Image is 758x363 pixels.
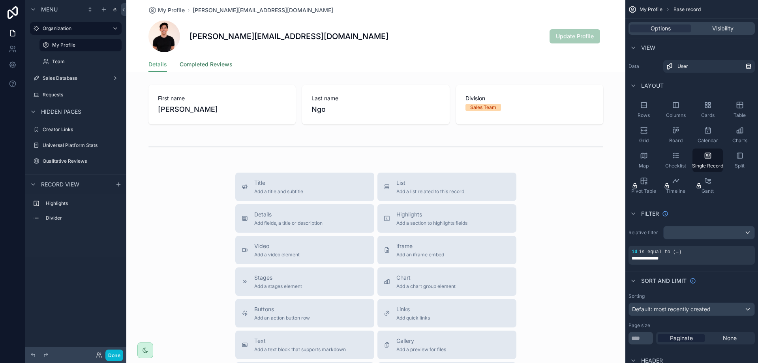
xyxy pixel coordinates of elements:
label: Requests [43,92,120,98]
label: Data [629,63,660,70]
span: Paginate [670,334,693,342]
span: Cards [701,112,715,118]
span: Base record [674,6,701,13]
span: My Profile [158,6,185,14]
a: My Profile [148,6,185,14]
span: Single Record [692,163,723,169]
button: Cards [692,98,723,122]
span: Layout [641,82,664,90]
span: Grid [639,137,649,144]
a: My Profile [39,39,122,51]
span: Timeline [666,188,685,194]
button: Calendar [692,123,723,147]
span: Gantt [702,188,714,194]
button: Default: most recently created [629,303,755,316]
a: User [663,60,755,73]
h1: [PERSON_NAME][EMAIL_ADDRESS][DOMAIN_NAME] [189,31,388,42]
span: My Profile [640,6,662,13]
span: Columns [666,112,686,118]
span: Hidden pages [41,108,81,116]
span: is equal to (=) [639,249,681,255]
button: Columns [660,98,691,122]
a: Organization [30,22,122,35]
span: Visibility [712,24,734,32]
a: Creator Links [30,123,122,136]
button: Done [105,350,123,361]
button: Board [660,123,691,147]
a: [PERSON_NAME][EMAIL_ADDRESS][DOMAIN_NAME] [193,6,333,14]
label: Sales Database [43,75,109,81]
span: Checklist [665,163,686,169]
span: Board [669,137,683,144]
span: Charts [732,137,747,144]
label: Team [52,58,120,65]
a: Team [39,55,122,68]
span: Map [639,163,649,169]
a: Completed Reviews [180,57,233,73]
span: User [677,63,688,70]
span: Menu [41,6,58,13]
a: Details [148,57,167,72]
button: Pivot Table [629,174,659,197]
span: Record view [41,181,79,188]
button: Map [629,149,659,172]
span: Default: most recently created [632,306,711,312]
label: Qualitative Reviews [43,158,120,164]
a: Sales Database [30,72,122,85]
label: Page size [629,322,650,329]
span: View [641,44,655,52]
button: Table [724,98,755,122]
div: scrollable content [25,194,126,232]
span: None [723,334,737,342]
button: Checklist [660,149,691,172]
span: id [632,249,637,255]
span: Pivot Table [631,188,656,194]
button: Rows [629,98,659,122]
button: Grid [629,123,659,147]
span: Details [148,60,167,68]
button: Gantt [692,174,723,197]
button: Timeline [660,174,691,197]
label: Sorting [629,293,645,299]
label: Divider [46,215,118,221]
label: Organization [43,25,106,32]
label: Creator Links [43,126,120,133]
span: Rows [638,112,650,118]
a: Universal Platform Stats [30,139,122,152]
label: Relative filter [629,229,660,236]
span: Table [734,112,746,118]
span: Filter [641,210,659,218]
label: My Profile [52,42,117,48]
a: Qualitative Reviews [30,155,122,167]
label: Universal Platform Stats [43,142,120,149]
a: Requests [30,88,122,101]
span: Calendar [698,137,718,144]
button: Split [724,149,755,172]
span: Completed Reviews [180,60,233,68]
span: Split [735,163,745,169]
button: Single Record [692,149,723,172]
span: Options [651,24,671,32]
button: Charts [724,123,755,147]
span: Sort And Limit [641,277,687,285]
label: Highlights [46,200,118,207]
